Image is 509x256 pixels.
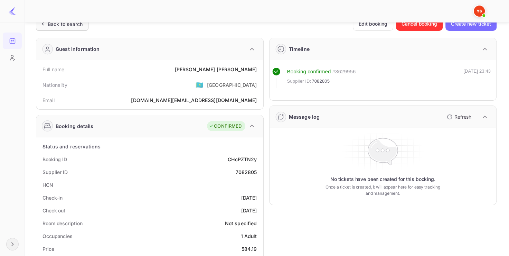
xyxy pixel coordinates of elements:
[3,33,22,48] a: Bookings
[43,194,63,201] div: Check-in
[235,168,257,176] div: 7082805
[289,113,320,120] div: Message log
[312,78,330,85] span: 7082805
[43,81,67,89] div: Nationality
[43,143,101,150] div: Status and reservations
[43,181,53,189] div: HCN
[43,97,55,104] div: Email
[43,168,68,176] div: Supplier ID
[330,176,435,183] p: No tickets have been created for this booking.
[56,122,93,130] div: Booking details
[322,184,444,196] p: Once a ticket is created, it will appear here for easy tracking and management.
[463,68,491,88] div: [DATE] 23:43
[228,156,257,163] div: CHcPZTN2y
[241,207,257,214] div: [DATE]
[43,66,64,73] div: Full name
[196,79,204,91] span: United States
[289,45,310,53] div: Timeline
[43,232,73,240] div: Occupancies
[43,207,65,214] div: Check out
[287,78,311,85] span: Supplier ID:
[396,17,443,31] button: Cancel booking
[287,68,331,76] div: Booking confirmed
[445,17,497,31] button: Create new ticket
[175,66,257,73] div: [PERSON_NAME] [PERSON_NAME]
[207,81,257,89] div: [GEOGRAPHIC_DATA]
[43,156,67,163] div: Booking ID
[353,17,393,31] button: Edit booking
[48,20,83,28] div: Back to search
[43,245,54,253] div: Price
[8,7,17,15] img: LiteAPI
[56,45,100,53] div: Guest information
[474,6,485,17] img: Yandex Support
[225,220,257,227] div: Not specified
[3,49,22,65] a: Customers
[43,220,82,227] div: Room description
[332,68,356,76] div: # 3629956
[241,232,257,240] div: 1 Adult
[131,97,257,104] div: [DOMAIN_NAME][EMAIL_ADDRESS][DOMAIN_NAME]
[6,238,19,250] button: Expand navigation
[454,113,471,120] p: Refresh
[443,111,474,122] button: Refresh
[242,245,257,253] div: 584.19
[209,123,242,130] div: CONFIRMED
[241,194,257,201] div: [DATE]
